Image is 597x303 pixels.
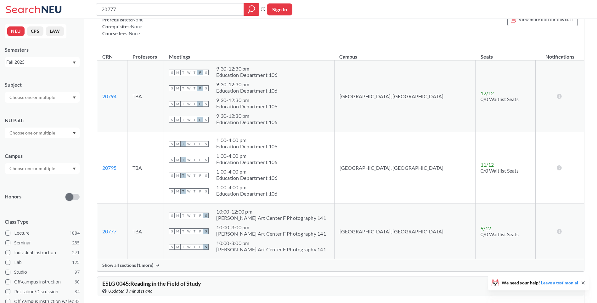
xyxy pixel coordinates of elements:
[502,281,578,285] span: We need your help!
[102,165,116,171] a: 20795
[164,47,334,60] th: Meetings
[541,280,578,285] a: Leave a testimonial
[73,168,76,170] svg: Dropdown arrow
[169,85,175,91] span: S
[203,228,209,234] span: S
[102,9,144,37] div: NUPaths: Prerequisites: Corequisites: Course fees:
[97,259,584,271] div: Show all sections (1 more)
[5,46,80,53] div: Semesters
[192,188,197,194] span: T
[175,244,180,250] span: M
[169,157,175,163] span: S
[197,101,203,107] span: F
[169,101,175,107] span: S
[169,213,175,218] span: S
[192,70,197,75] span: T
[186,70,192,75] span: W
[334,203,476,259] td: [GEOGRAPHIC_DATA], [GEOGRAPHIC_DATA]
[108,288,153,294] span: Updated 3 minutes ago
[203,157,209,163] span: S
[5,81,80,88] div: Subject
[481,168,519,174] span: 0/0 Waitlist Seats
[180,213,186,218] span: T
[216,246,326,253] div: [PERSON_NAME] Art Center F Photography 141
[481,96,519,102] span: 0/0 Waitlist Seats
[175,173,180,178] span: M
[169,188,175,194] span: S
[5,288,80,296] label: Recitation/Discussion
[197,85,203,91] span: F
[186,228,192,234] span: W
[70,230,80,237] span: 1884
[203,85,209,91] span: S
[197,228,203,234] span: F
[203,117,209,123] span: S
[129,31,140,36] span: None
[169,173,175,178] span: S
[5,117,80,124] div: NU Path
[5,278,80,286] label: Off-campus instruction
[203,70,209,75] span: S
[216,159,277,165] div: Education Department 106
[216,224,326,231] div: 10:00 - 3:00 pm
[72,249,80,256] span: 271
[5,57,80,67] div: Fall 2025Dropdown arrow
[180,228,186,234] span: T
[481,231,519,237] span: 0/0 Waitlist Seats
[186,85,192,91] span: W
[102,93,116,99] a: 20794
[75,288,80,295] span: 34
[46,26,64,36] button: LAW
[127,47,164,60] th: Professors
[481,90,494,96] span: 12 / 12
[216,66,277,72] div: 9:30 - 12:30 pm
[203,244,209,250] span: S
[186,141,192,147] span: W
[180,101,186,107] span: T
[7,26,25,36] button: NEU
[192,141,197,147] span: T
[169,244,175,250] span: S
[334,47,476,60] th: Campus
[186,188,192,194] span: W
[216,113,277,119] div: 9:30 - 12:30 pm
[5,239,80,247] label: Seminar
[5,128,80,138] div: Dropdown arrow
[75,269,80,276] span: 97
[197,70,203,75] span: F
[101,4,239,15] input: Class, professor, course number, "phrase"
[27,26,43,36] button: CPS
[6,129,59,137] input: Choose one or multiple
[216,231,326,237] div: [PERSON_NAME] Art Center F Photography 141
[203,101,209,107] span: S
[102,228,116,234] a: 20777
[186,213,192,218] span: W
[180,117,186,123] span: T
[186,173,192,178] span: W
[192,85,197,91] span: T
[132,17,144,22] span: None
[175,141,180,147] span: M
[216,169,277,175] div: 1:00 - 4:00 pm
[127,60,164,132] td: TBA
[175,117,180,123] span: M
[175,85,180,91] span: M
[131,24,142,29] span: None
[216,215,326,221] div: [PERSON_NAME] Art Center F Photography 141
[5,268,80,276] label: Studio
[216,137,277,143] div: 1:00 - 4:00 pm
[5,229,80,237] label: Lecture
[5,163,80,174] div: Dropdown arrow
[169,228,175,234] span: S
[203,188,209,194] span: S
[180,141,186,147] span: T
[192,101,197,107] span: T
[216,97,277,103] div: 9:30 - 12:30 pm
[175,70,180,75] span: M
[5,152,80,159] div: Campus
[519,15,574,23] span: View more info for this class
[216,81,277,88] div: 9:30 - 12:30 pm
[192,213,197,218] span: T
[73,96,76,99] svg: Dropdown arrow
[216,191,277,197] div: Education Department 106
